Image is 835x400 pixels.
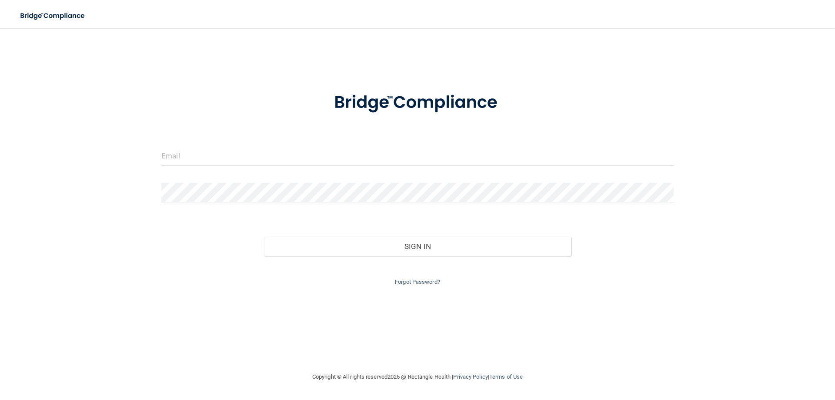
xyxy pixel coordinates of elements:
[316,80,519,125] img: bridge_compliance_login_screen.278c3ca4.svg
[13,7,93,25] img: bridge_compliance_login_screen.278c3ca4.svg
[264,237,571,256] button: Sign In
[453,373,488,380] a: Privacy Policy
[489,373,523,380] a: Terms of Use
[395,279,440,285] a: Forgot Password?
[259,363,576,391] div: Copyright © All rights reserved 2025 @ Rectangle Health | |
[161,146,674,166] input: Email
